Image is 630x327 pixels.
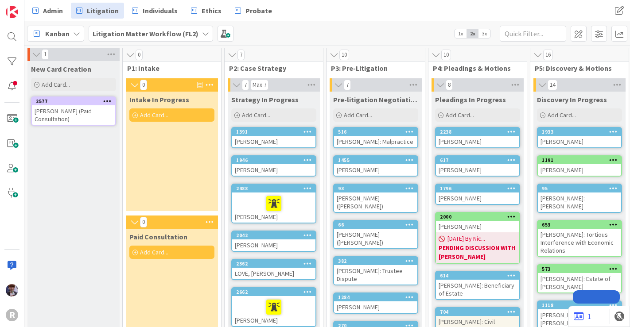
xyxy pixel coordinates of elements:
div: 704 [436,308,519,316]
div: 617 [440,157,519,163]
span: P2: Case Strategy [229,64,312,73]
div: 617[PERSON_NAME] [436,156,519,176]
div: 1455 [338,157,417,163]
div: 1118 [538,301,621,309]
div: 1284[PERSON_NAME] [334,293,417,313]
div: 1946 [236,157,315,163]
div: 1796 [440,185,519,192]
a: 95[PERSON_NAME]: [PERSON_NAME] [537,184,622,213]
span: P1: Intake [127,64,210,73]
a: 66[PERSON_NAME] ([PERSON_NAME]) [333,220,418,249]
div: [PERSON_NAME] [232,239,315,251]
span: P4: Pleadings & Motions [433,64,516,73]
b: PENDING DISCUSSION WITH [PERSON_NAME] [439,243,517,261]
div: [PERSON_NAME] [436,192,519,204]
div: 573 [542,266,621,272]
span: Add Card... [344,111,372,119]
span: Strategy In Progress [231,95,299,104]
span: 8 [446,80,453,90]
div: LOVE, [PERSON_NAME] [232,268,315,279]
div: [PERSON_NAME] [334,164,417,176]
div: [PERSON_NAME] [232,192,315,223]
div: 95 [542,185,621,192]
a: 93[PERSON_NAME] ([PERSON_NAME]) [333,184,418,213]
a: 573[PERSON_NAME]: Estate of [PERSON_NAME] [537,264,622,293]
div: 653[PERSON_NAME]: Tortious Interference with Economic Relations [538,221,621,256]
div: [PERSON_NAME]: [PERSON_NAME] [538,192,621,212]
div: [PERSON_NAME]: Tortious Interference with Economic Relations [538,229,621,256]
span: Admin [43,5,63,16]
div: 2662[PERSON_NAME] [232,288,315,326]
div: 1284 [338,294,417,300]
div: 1933 [542,129,621,135]
div: 66 [338,222,417,228]
span: Intake In Progress [129,95,189,104]
div: Max 7 [253,83,266,87]
span: Kanban [45,28,70,39]
span: Discovery In Progress [537,95,607,104]
div: 382 [338,258,417,264]
a: Individuals [127,3,183,19]
span: 14 [548,80,557,90]
a: 614[PERSON_NAME]: Beneficiary of Estate [435,271,520,300]
div: 1191[PERSON_NAME] [538,156,621,176]
div: 1391 [232,128,315,136]
div: 66 [334,221,417,229]
span: New Card Creation [31,65,91,73]
span: 0 [140,217,147,227]
div: 93 [334,185,417,192]
a: Admin [27,3,68,19]
div: 1946 [232,156,315,164]
span: 16 [543,50,553,60]
a: 382[PERSON_NAME]: Trustee Dispute [333,256,418,285]
a: 2662[PERSON_NAME] [231,287,316,327]
div: 2238[PERSON_NAME] [436,128,519,147]
div: 573[PERSON_NAME]: Estate of [PERSON_NAME] [538,265,621,292]
div: 382 [334,257,417,265]
div: [PERSON_NAME]: Beneficiary of Estate [436,280,519,299]
div: 2000[PERSON_NAME] [436,213,519,232]
div: 2577[PERSON_NAME] (Paid Consultation) [32,97,115,125]
div: [PERSON_NAME]: Malpractice [334,136,417,147]
span: 0 [136,50,143,60]
div: 95[PERSON_NAME]: [PERSON_NAME] [538,185,621,212]
div: 1933[PERSON_NAME] [538,128,621,147]
div: [PERSON_NAME]: Trustee Dispute [334,265,417,285]
span: 10 [441,50,451,60]
b: Litigation Matter Workflow (FL2) [93,29,198,38]
div: 1391 [236,129,315,135]
div: 2662 [236,289,315,295]
span: 10 [339,50,349,60]
a: 2362LOVE, [PERSON_NAME] [231,259,316,280]
img: Visit kanbanzone.com [6,6,18,18]
div: [PERSON_NAME] [436,164,519,176]
div: 617 [436,156,519,164]
div: 1191 [538,156,621,164]
div: 1946[PERSON_NAME] [232,156,315,176]
span: Individuals [143,5,178,16]
div: 2000 [440,214,519,220]
div: 2042 [232,231,315,239]
span: P3: Pre-Litigation [331,64,414,73]
span: Paid Consultation [129,232,187,241]
div: 2042 [236,232,315,239]
span: Litigation [87,5,119,16]
div: [PERSON_NAME] [232,136,315,147]
div: 2662 [232,288,315,296]
div: 93[PERSON_NAME] ([PERSON_NAME]) [334,185,417,212]
div: [PERSON_NAME] [232,164,315,176]
div: [PERSON_NAME] [334,301,417,313]
a: 2577[PERSON_NAME] (Paid Consultation) [31,96,116,126]
a: Ethics [186,3,227,19]
a: 617[PERSON_NAME] [435,155,520,177]
a: 2000[PERSON_NAME][DATE] By Nic...PENDING DISCUSSION WITH [PERSON_NAME] [435,212,520,264]
span: Add Card... [446,111,474,119]
div: 66[PERSON_NAME] ([PERSON_NAME]) [334,221,417,248]
div: 516 [334,128,417,136]
div: [PERSON_NAME] ([PERSON_NAME]) [334,229,417,248]
div: [PERSON_NAME] [538,136,621,147]
div: 1191 [542,157,621,163]
div: 1391[PERSON_NAME] [232,128,315,147]
div: 704 [440,309,519,315]
span: 2x [467,29,478,38]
